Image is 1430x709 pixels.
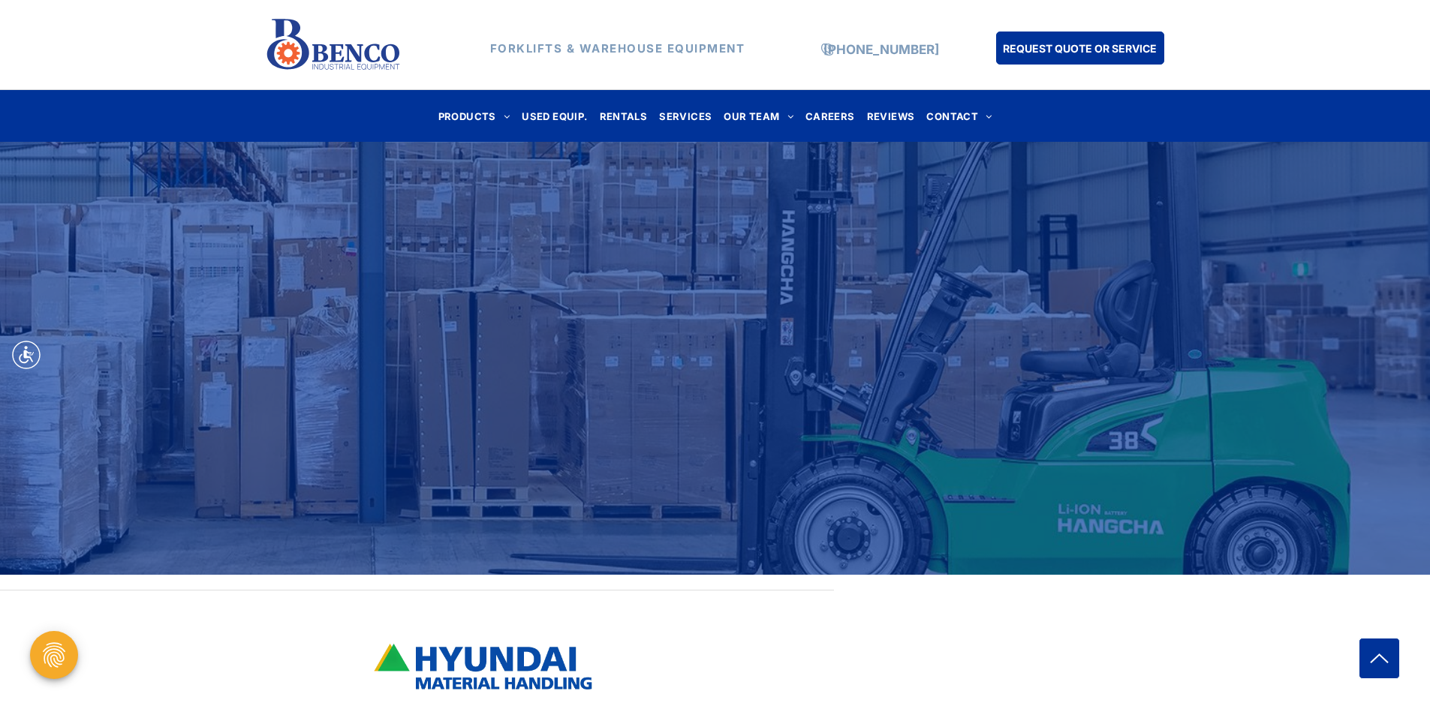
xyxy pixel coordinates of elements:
[823,42,939,57] a: [PHONE_NUMBER]
[718,106,799,126] a: OUR TEAM
[861,106,921,126] a: REVIEWS
[996,32,1164,65] a: REQUEST QUOTE OR SERVICE
[490,41,745,56] strong: FORKLIFTS & WAREHOUSE EQUIPMENT
[799,106,861,126] a: CAREERS
[920,106,998,126] a: CONTACT
[370,641,595,692] img: bencoindustrial
[653,106,718,126] a: SERVICES
[516,106,593,126] a: USED EQUIP.
[432,106,516,126] a: PRODUCTS
[594,106,654,126] a: RENTALS
[1003,35,1157,62] span: REQUEST QUOTE OR SERVICE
